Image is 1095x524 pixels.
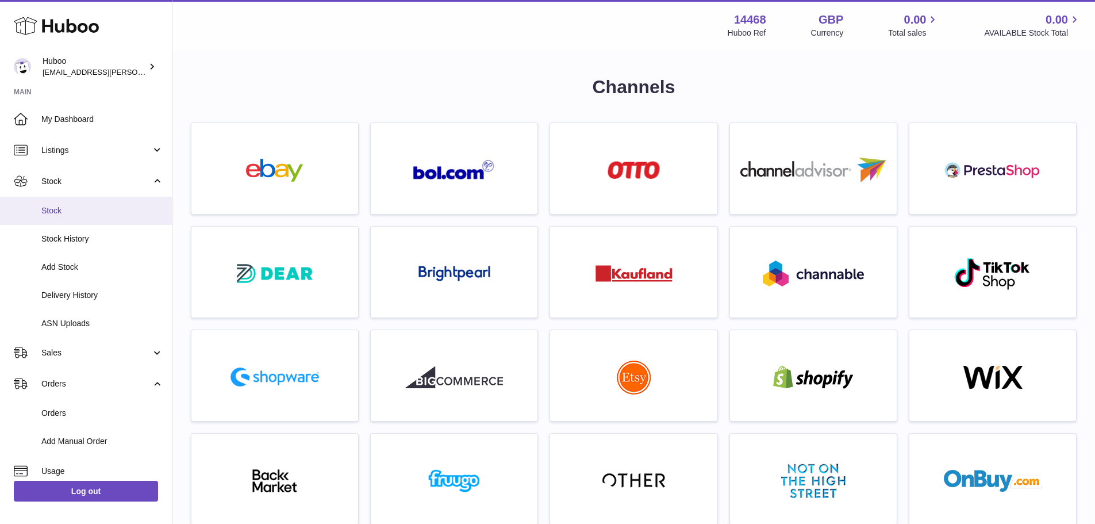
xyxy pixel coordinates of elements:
span: Orders [41,378,151,389]
span: 0.00 [904,12,927,28]
img: notonthehighstreet [781,464,846,498]
a: 0.00 AVAILABLE Stock Total [984,12,1081,39]
span: Stock [41,176,151,187]
div: Huboo Ref [728,28,766,39]
a: roseta-channel-advisor [736,129,891,208]
a: fruugo [376,439,532,519]
img: roseta-channable [763,261,864,286]
a: Log out [14,481,158,502]
span: AVAILABLE Stock Total [984,28,1081,39]
div: Currency [811,28,844,39]
a: shopify [736,336,891,415]
span: Add Manual Order [41,436,163,447]
img: amber.kelly@huboo.com [14,58,31,75]
span: My Dashboard [41,114,163,125]
a: roseta-kaufland [556,232,711,312]
img: roseta-dear [233,261,316,286]
span: Stock History [41,234,163,244]
strong: 14468 [734,12,766,28]
strong: GBP [819,12,843,28]
img: roseta-kaufland [595,265,673,282]
img: wix [944,366,1042,389]
div: Huboo [43,56,146,78]
a: roseta-tiktokshop [915,232,1070,312]
a: onbuy [915,439,1070,519]
a: roseta-otto [556,129,711,208]
a: roseta-bol [376,129,532,208]
a: roseta-channable [736,232,891,312]
span: Delivery History [41,290,163,301]
img: other [602,472,666,489]
img: roseta-shopware [226,363,324,391]
a: backmarket [197,439,352,519]
img: roseta-prestashop [944,159,1042,182]
a: other [556,439,711,519]
h1: Channels [191,75,1077,100]
img: roseta-etsy [617,360,651,395]
span: Sales [41,347,151,358]
a: roseta-shopware [197,336,352,415]
a: wix [915,336,1070,415]
span: Add Stock [41,262,163,273]
img: roseta-channel-advisor [740,158,886,182]
img: onbuy [944,469,1042,492]
img: roseta-bigcommerce [405,366,503,389]
a: roseta-brightpearl [376,232,532,312]
a: roseta-etsy [556,336,711,415]
span: Listings [41,145,151,156]
span: Total sales [888,28,939,39]
a: roseta-prestashop [915,129,1070,208]
span: Orders [41,408,163,419]
img: ebay [226,159,324,182]
a: 0.00 Total sales [888,12,939,39]
span: Usage [41,466,163,477]
img: roseta-tiktokshop [954,257,1031,290]
span: ASN Uploads [41,318,163,329]
img: backmarket [226,469,324,492]
span: 0.00 [1046,12,1068,28]
span: Stock [41,205,163,216]
a: ebay [197,129,352,208]
img: roseta-otto [608,161,660,179]
span: [EMAIL_ADDRESS][PERSON_NAME][DOMAIN_NAME] [43,67,230,77]
a: roseta-bigcommerce [376,336,532,415]
img: fruugo [405,469,503,492]
img: roseta-brightpearl [418,266,490,282]
a: roseta-dear [197,232,352,312]
img: shopify [764,366,862,389]
a: notonthehighstreet [736,439,891,519]
img: roseta-bol [413,160,495,180]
